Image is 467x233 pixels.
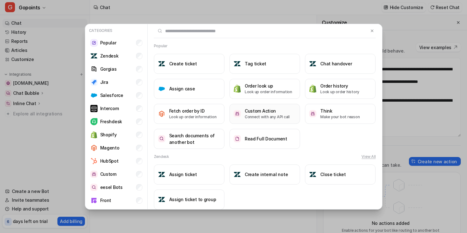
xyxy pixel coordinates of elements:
[229,104,300,124] button: Custom ActionCustom ActionConnect with any API call
[309,171,317,178] img: Close ticket
[154,104,224,124] button: Fetch order by IDFetch order by IDLook up order information
[100,158,119,164] p: HubSpot
[245,83,292,89] h3: Order look up
[305,54,376,74] button: Chat handoverChat handover
[245,171,288,178] h3: Create internal note
[169,196,216,203] h3: Assign ticket to group
[154,165,224,185] button: Assign ticketAssign ticket
[100,92,123,99] p: Salesforce
[158,196,165,203] img: Assign ticket to group
[154,43,168,49] h2: Popular
[309,60,317,68] img: Chat handover
[234,171,241,178] img: Create internal note
[158,171,165,178] img: Assign ticket
[309,110,317,117] img: Think
[229,165,300,185] button: Create internal noteCreate internal note
[245,89,292,95] p: Look up order information
[100,131,117,138] p: Shopify
[100,39,116,46] p: Popular
[320,83,359,89] h3: Order history
[229,129,300,149] button: Read Full DocumentRead Full Document
[100,171,116,177] p: Custom
[158,110,165,118] img: Fetch order by ID
[158,85,165,93] img: Assign case
[305,104,376,124] button: ThinkThinkMake your bot reason
[100,197,111,204] p: Front
[234,135,241,142] img: Read Full Document
[245,135,287,142] h3: Read Full Document
[245,108,290,114] h3: Custom Action
[169,85,195,92] h3: Assign case
[245,60,266,67] h3: Tag ticket
[100,144,120,151] p: Magento
[169,60,197,67] h3: Create ticket
[229,79,300,99] button: Order look upOrder look upLook up order information
[100,105,119,112] p: Intercom
[100,53,119,59] p: Zendesk
[88,27,145,35] p: Categories
[154,54,224,74] button: Create ticketCreate ticket
[169,171,197,178] h3: Assign ticket
[154,190,224,210] button: Assign ticket to groupAssign ticket to group
[158,60,165,68] img: Create ticket
[100,79,108,85] p: Jira
[100,66,117,72] p: Gorgias
[154,154,169,160] h2: Zendesk
[229,54,300,74] button: Tag ticketTag ticket
[234,84,241,93] img: Order look up
[154,129,224,149] button: Search documents of another botSearch documents of another bot
[245,114,290,120] p: Connect with any API call
[169,114,217,120] p: Look up order information
[158,135,165,142] img: Search documents of another bot
[320,89,359,95] p: Look up order history
[320,114,360,120] p: Make your bot reason
[100,118,122,125] p: Freshdesk
[234,110,241,117] img: Custom Action
[320,60,352,67] h3: Chat handover
[305,79,376,99] button: Order historyOrder historyLook up order history
[305,165,376,185] button: Close ticketClose ticket
[154,79,224,99] button: Assign caseAssign case
[169,132,220,145] h3: Search documents of another bot
[100,184,123,190] p: eesel Bots
[320,171,346,178] h3: Close ticket
[361,154,376,160] button: View All
[320,108,360,114] h3: Think
[169,108,217,114] h3: Fetch order by ID
[309,84,317,93] img: Order history
[234,60,241,68] img: Tag ticket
